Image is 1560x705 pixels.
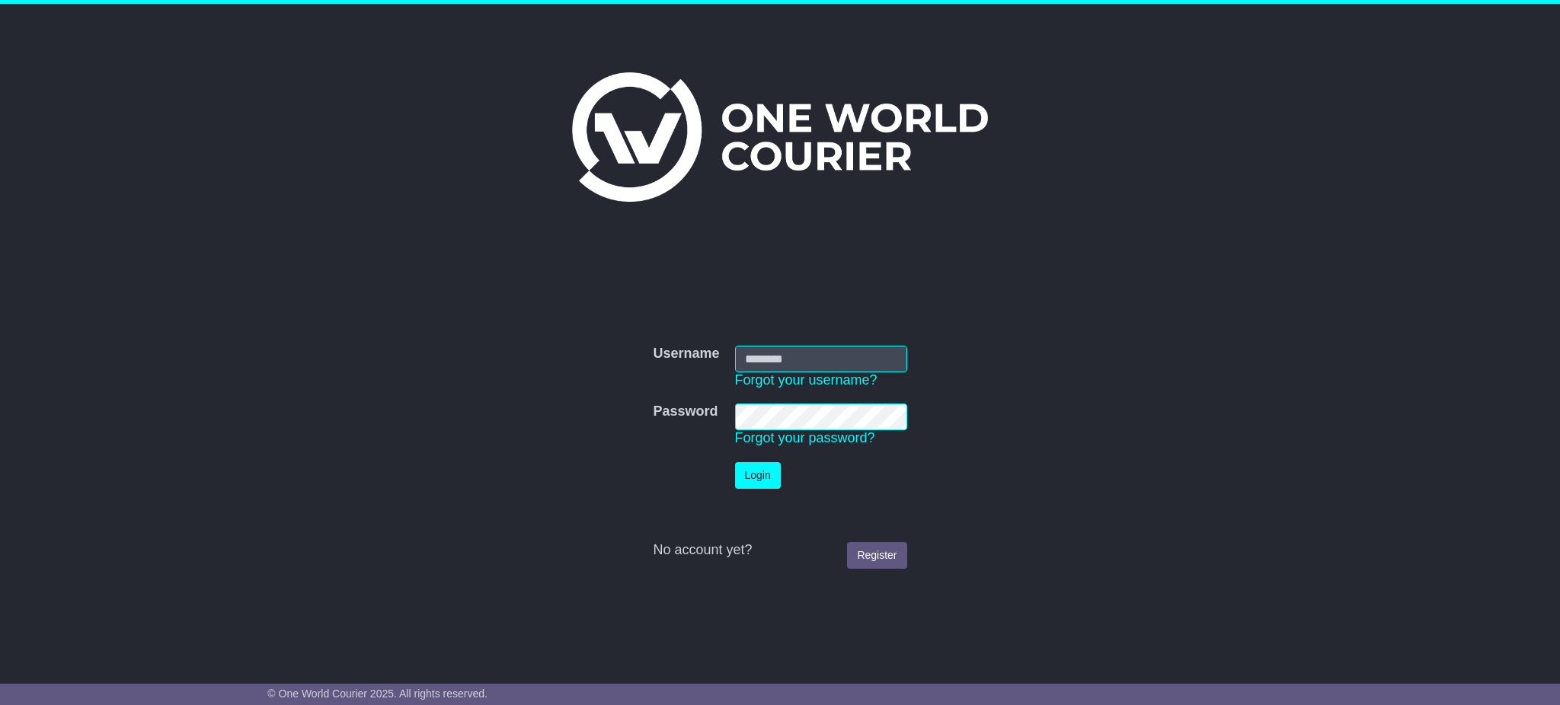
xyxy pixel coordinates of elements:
[735,462,781,489] button: Login
[735,372,877,388] a: Forgot your username?
[653,346,719,362] label: Username
[572,72,988,202] img: One World
[735,430,875,445] a: Forgot your password?
[847,542,906,569] a: Register
[653,542,906,559] div: No account yet?
[267,687,487,700] span: © One World Courier 2025. All rights reserved.
[653,404,718,420] label: Password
